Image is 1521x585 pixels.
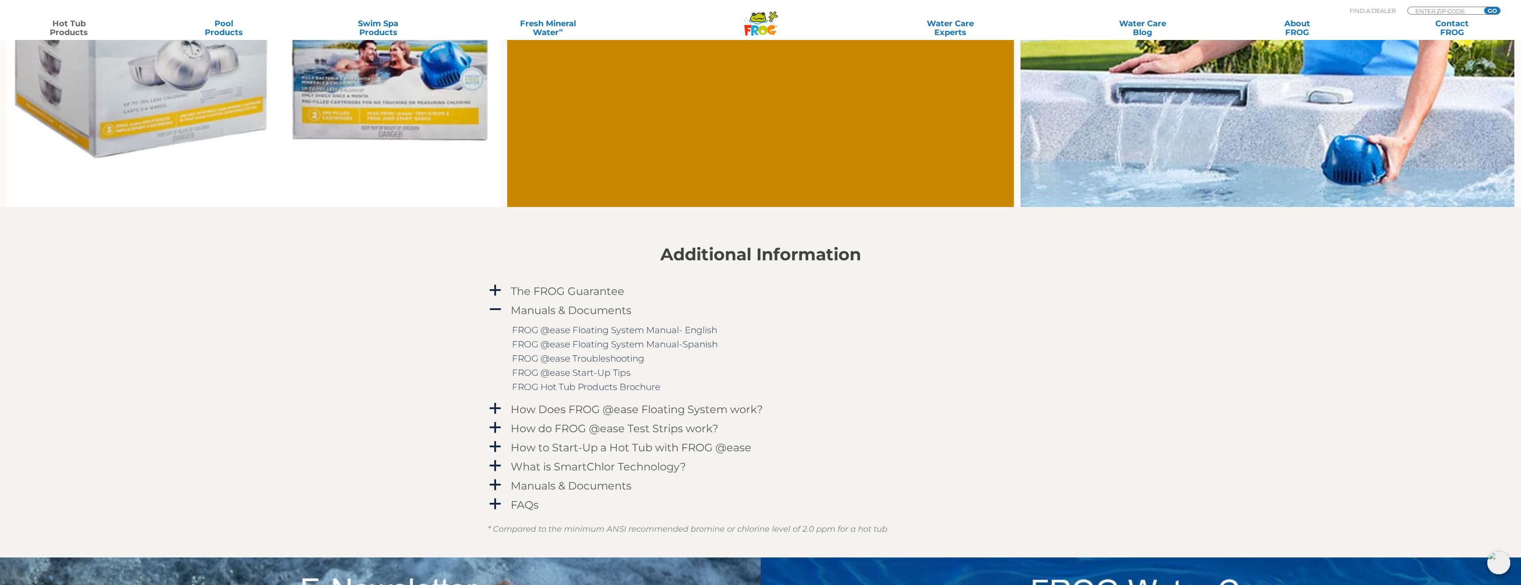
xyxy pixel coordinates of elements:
[488,303,502,316] span: A
[488,284,502,297] span: a
[511,461,686,473] h4: What is SmartChlor Technology?
[1487,551,1510,574] img: openIcon
[488,440,502,454] span: a
[318,19,438,37] a: Swim SpaProducts
[511,480,631,492] h4: Manuals & Documents
[473,19,623,37] a: Fresh MineralWater∞
[511,403,763,415] h4: How Does FROG @ease Floating System work?
[511,285,624,297] h4: The FROG Guarantee
[853,19,1048,37] a: Water CareExperts
[1484,7,1500,14] input: GO
[1237,19,1358,37] a: AboutFROG
[512,367,631,378] a: FROG @ease Start-Up Tips
[488,302,1034,318] a: A Manuals & Documents
[488,459,502,473] span: a
[488,421,502,434] span: a
[488,524,887,534] em: * Compared to the minimum ANSI recommended bromine or chlorine level of 2.0 ppm for a hot tub
[512,325,717,335] a: FROG @ease Floating System Manual- English
[488,402,502,415] span: a
[1392,19,1512,37] a: ContactFROG
[488,497,502,511] span: a
[511,442,751,454] h4: How to Start-Up a Hot Tub with FROG @ease
[488,458,1034,475] a: a What is SmartChlor Technology?
[511,499,539,511] h4: FAQs
[1083,19,1203,37] a: Water CareBlog
[512,353,644,364] a: FROG @ease Troubleshooting
[488,478,502,492] span: a
[488,245,1034,264] h2: Additional Information
[1350,7,1396,15] p: Find A Dealer
[511,422,719,434] h4: How do FROG @ease Test Strips work?
[488,283,1034,299] a: a The FROG Guarantee
[512,339,718,350] a: FROG @ease Floating System Manual-Spanish
[1414,7,1474,15] input: Zip Code Form
[163,19,284,37] a: PoolProducts
[488,439,1034,456] a: a How to Start-Up a Hot Tub with FROG @ease
[511,304,631,316] h4: Manuals & Documents
[488,420,1034,437] a: a How do FROG @ease Test Strips work?
[559,26,563,33] sup: ∞
[9,19,129,37] a: Hot TubProducts
[488,401,1034,418] a: a How Does FROG @ease Floating System work?
[512,382,660,392] a: FROG Hot Tub Products Brochure
[488,497,1034,513] a: a FAQs
[488,478,1034,494] a: a Manuals & Documents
